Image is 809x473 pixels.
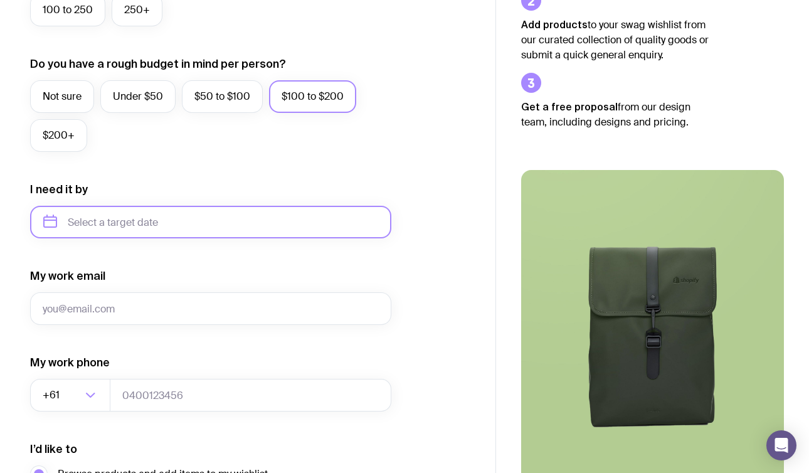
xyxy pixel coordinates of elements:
[30,182,88,197] label: I need it by
[30,292,391,325] input: you@email.com
[30,80,94,113] label: Not sure
[521,19,588,30] strong: Add products
[521,99,709,130] p: from our design team, including designs and pricing.
[62,379,82,412] input: Search for option
[43,379,62,412] span: +61
[30,206,391,238] input: Select a target date
[30,379,110,412] div: Search for option
[30,355,110,370] label: My work phone
[30,119,87,152] label: $200+
[30,268,105,284] label: My work email
[110,379,391,412] input: 0400123456
[269,80,356,113] label: $100 to $200
[521,17,709,63] p: to your swag wishlist from our curated collection of quality goods or submit a quick general enqu...
[182,80,263,113] label: $50 to $100
[30,56,286,72] label: Do you have a rough budget in mind per person?
[766,430,796,460] div: Open Intercom Messenger
[100,80,176,113] label: Under $50
[521,101,618,112] strong: Get a free proposal
[30,442,77,457] label: I’d like to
